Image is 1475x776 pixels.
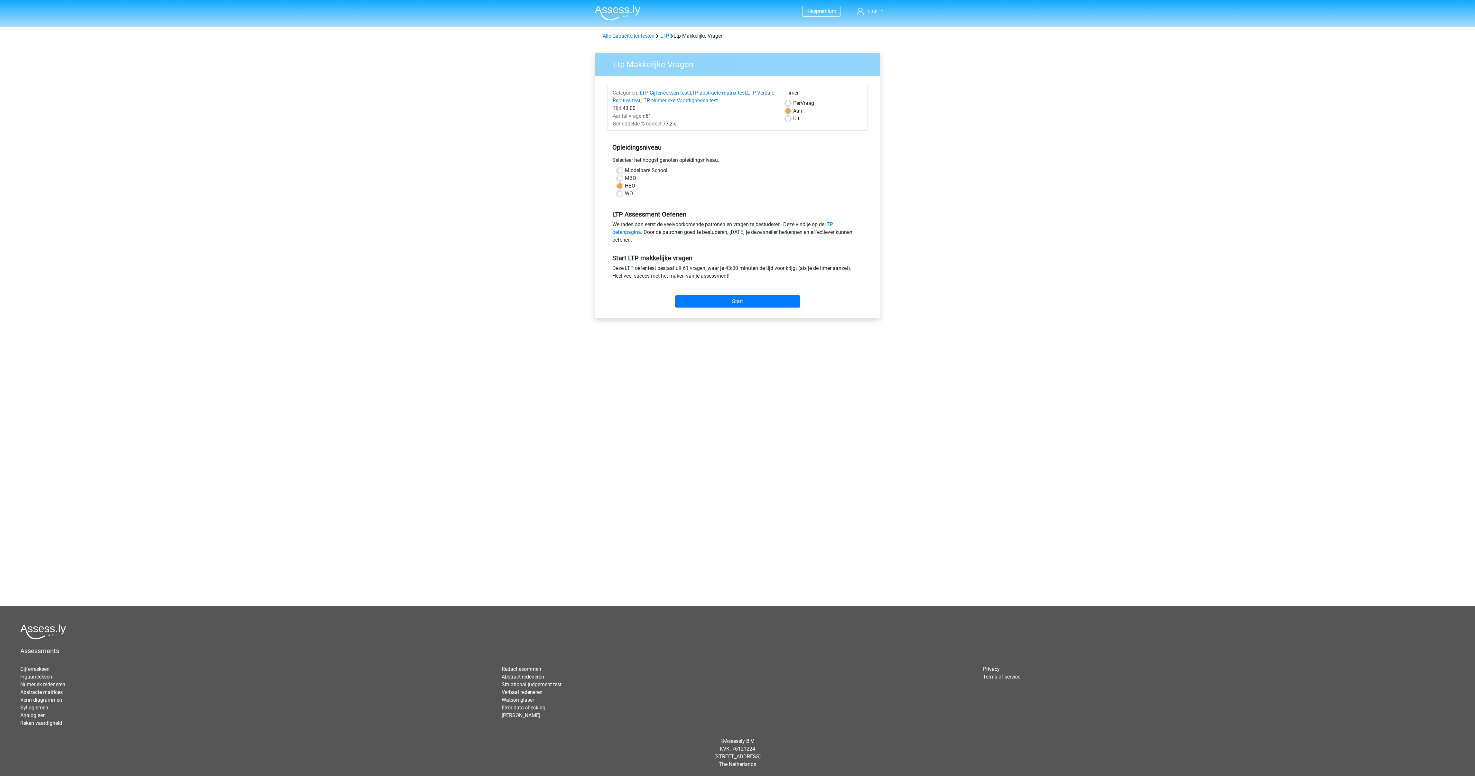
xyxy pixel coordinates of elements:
input: Start [675,295,800,308]
span: Per [793,100,801,106]
span: Gemiddelde % correct: [613,121,663,127]
a: Assessly B.V. [725,738,755,744]
a: LTP Cijferreeksen test [640,90,689,96]
label: Middelbare School [625,167,667,174]
a: Redactiesommen [502,666,541,672]
div: 77,2% [608,120,781,128]
span: Aantal vragen: [613,113,645,119]
div: We raden aan eerst de veelvoorkomende patronen en vragen te bestuderen. Deze vind je op de . Door... [608,221,867,246]
div: , , , [608,89,781,105]
a: Alle Capaciteitentesten [603,33,654,39]
a: Verbaal redeneren [502,689,543,695]
img: Assessly logo [20,624,66,639]
a: LTP abstracte matrix test [690,90,746,96]
a: [PERSON_NAME] [502,712,540,718]
a: Analogieen [20,712,46,718]
label: Vraag [793,99,814,107]
div: Timer [785,89,862,99]
label: Aan [793,107,802,115]
a: Error data checking [502,705,545,711]
a: Kiespremium [802,7,840,15]
a: char [854,7,886,15]
div: Selecteer het hoogst genoten opleidingsniveau. [608,156,867,167]
a: Venn diagrammen [20,697,62,703]
a: Syllogismen [20,705,48,711]
h3: Ltp Makkelijke Vragen [605,57,875,69]
a: Numeriek redeneren [20,681,65,688]
label: MBO [625,174,636,182]
div: 43:00 [608,105,781,112]
h5: Assessments [20,647,1455,655]
img: Assessly [595,5,640,20]
div: Ltp Makkelijke Vragen [600,32,875,40]
div: © KVK: 76121224 [STREET_ADDRESS] The Netherlands [15,732,1460,773]
div: Deze LTP oefentest bestaat uit 61 vragen, waar je 43:00 minuten de tijd voor krijgt (als je de ti... [608,264,867,282]
h5: Opleidingsniveau [612,141,863,154]
a: LTP Numerieke Vaardigheden test [641,97,718,104]
span: premium [816,8,836,14]
a: Situational judgement test [502,681,561,688]
label: WO [625,190,633,198]
a: Reken vaardigheid [20,720,62,726]
a: Cijferreeksen [20,666,50,672]
a: Watson glaser [502,697,534,703]
a: Abstract redeneren [502,674,544,680]
span: char [868,8,878,14]
a: Terms of service [983,674,1020,680]
span: Categoriën: [613,90,638,96]
label: Uit [793,115,799,123]
label: HBO [625,182,635,190]
div: 61 [608,112,781,120]
a: LTP [660,33,669,39]
h5: LTP Assessment Oefenen [612,210,863,218]
span: Tijd: [613,105,623,111]
a: Abstracte matrices [20,689,63,695]
h5: Start LTP makkelijke vragen [612,254,863,262]
a: Figuurreeksen [20,674,52,680]
span: Kies [806,8,816,14]
a: Privacy [983,666,1000,672]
